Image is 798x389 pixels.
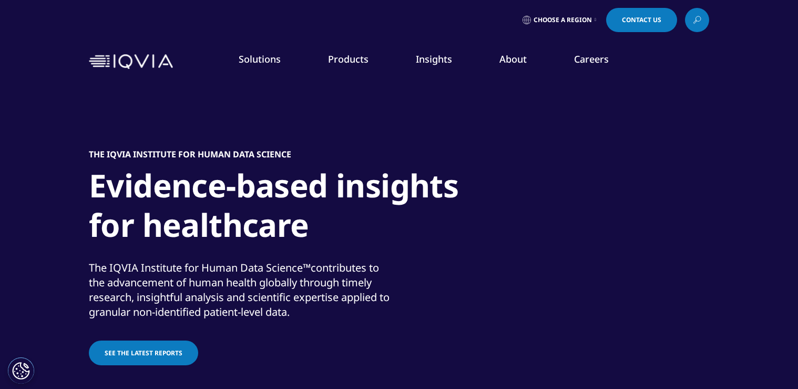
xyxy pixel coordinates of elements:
[303,261,311,275] span: ™
[177,37,709,86] nav: Primary
[622,17,661,23] span: Contact Us
[89,341,198,365] a: See the latest reports
[8,357,34,384] button: Cookie 設定
[416,53,452,65] a: Insights
[89,54,173,69] img: IQVIA Healthcare Information Technology and Pharma Clinical Research Company
[89,149,291,159] h5: The IQVIA Institute for Human Data Science
[574,53,609,65] a: Careers
[499,53,527,65] a: About
[328,53,369,65] a: Products
[606,8,677,32] a: Contact Us
[89,166,483,251] h1: Evidence-based insights for healthcare
[534,16,592,24] span: Choose a Region
[239,53,281,65] a: Solutions
[105,348,182,357] span: See the latest reports
[89,261,396,320] div: The IQVIA Institute for Human Data Science contributes to the advancement of human health globall...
